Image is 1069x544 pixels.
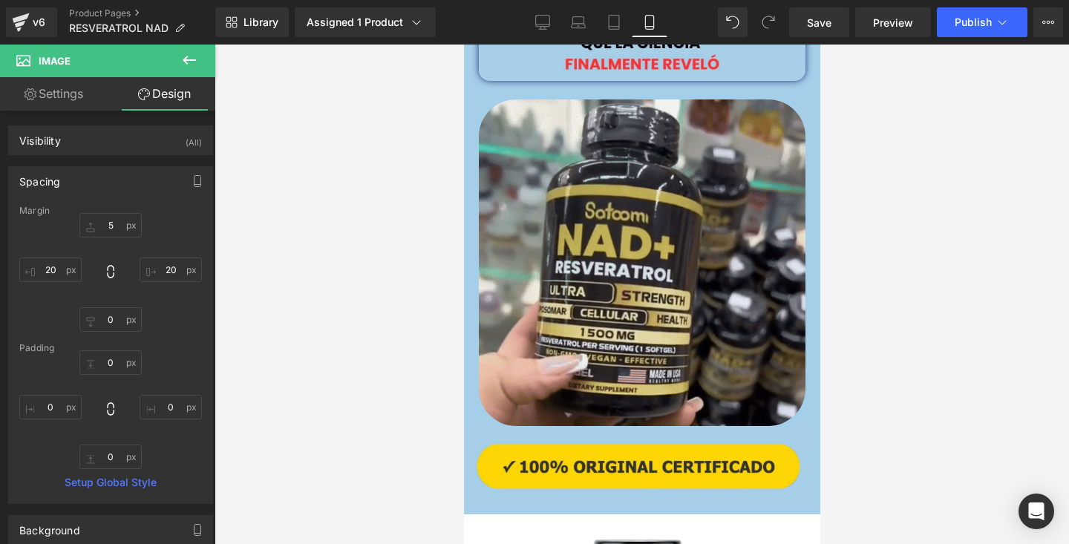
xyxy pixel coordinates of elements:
input: 0 [19,258,82,282]
div: Padding [19,343,202,353]
a: Setup Global Style [19,476,202,488]
a: Design [111,77,218,111]
a: Mobile [632,7,667,37]
button: More [1033,7,1063,37]
a: Laptop [560,7,596,37]
span: Publish [955,16,992,28]
div: Assigned 1 Product [307,15,424,30]
input: 0 [79,350,142,375]
span: RESVERATROL NAD [69,22,169,34]
input: 0 [140,395,202,419]
div: (All) [186,126,202,151]
div: Open Intercom Messenger [1019,494,1054,529]
a: New Library [215,7,289,37]
span: Library [243,16,278,29]
input: 0 [79,307,142,332]
div: v6 [30,13,48,32]
a: Desktop [525,7,560,37]
div: Margin [19,206,202,216]
a: v6 [6,7,57,37]
button: Undo [718,7,748,37]
div: Background [19,516,80,537]
input: 0 [79,445,142,469]
button: Redo [753,7,783,37]
input: 0 [140,258,202,282]
a: Preview [855,7,931,37]
a: Product Pages [69,7,215,19]
span: Save [807,15,831,30]
input: 0 [19,395,82,419]
span: Image [39,55,71,67]
span: Preview [873,15,913,30]
div: Visibility [19,126,61,147]
a: Tablet [596,7,632,37]
button: Publish [937,7,1027,37]
input: 0 [79,213,142,237]
div: Spacing [19,167,60,188]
